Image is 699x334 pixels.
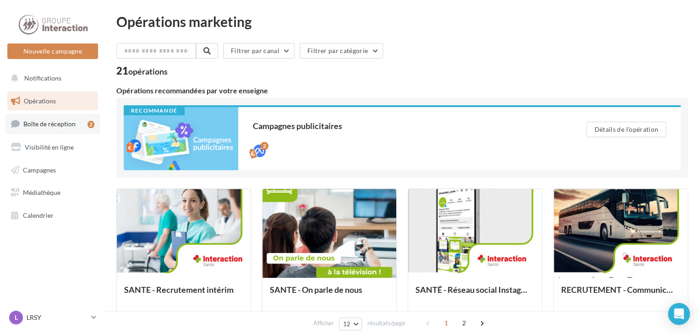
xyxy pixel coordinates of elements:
span: Visibilité en ligne [25,143,74,151]
a: Médiathèque [5,183,100,202]
div: SANTE - Recrutement intérim [124,285,243,303]
button: Nouvelle campagne [7,43,98,59]
span: Afficher [313,319,334,328]
div: 2 [260,142,268,150]
span: Notifications [24,74,61,82]
div: Recommandé [124,107,185,115]
div: Opérations recommandées par votre enseigne [116,87,688,94]
span: 1 [439,316,453,330]
button: Filtrer par catégorie [300,43,383,59]
button: Détails de l'opération [586,122,666,137]
div: Open Intercom Messenger [668,303,690,325]
div: Opérations marketing [116,15,688,28]
div: RECRUTEMENT - Communication externe [561,285,680,303]
div: 21 [116,66,168,76]
button: 12 [339,318,362,330]
div: SANTE - On parle de nous [270,285,389,303]
a: Campagnes [5,161,100,180]
p: LRSY [27,313,87,322]
div: SANTÉ - Réseau social Instagam [415,285,535,303]
span: Campagnes [23,166,56,173]
span: L [15,313,18,322]
button: Filtrer par canal [223,43,295,59]
a: Visibilité en ligne [5,138,100,157]
span: 2 [457,316,471,330]
span: Opérations [24,97,56,105]
span: 12 [343,320,351,328]
button: Notifications [5,69,96,88]
span: Calendrier [23,211,54,219]
div: opérations [128,67,168,75]
a: Opérations [5,92,100,111]
div: Campagnes publicitaires [253,122,550,130]
span: résultats/page [367,319,405,328]
a: Boîte de réception2 [5,114,100,134]
span: Médiathèque [23,189,60,196]
a: L LRSY [7,309,98,326]
a: Calendrier [5,206,100,225]
div: 2 [87,121,94,128]
span: Boîte de réception [23,120,76,128]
